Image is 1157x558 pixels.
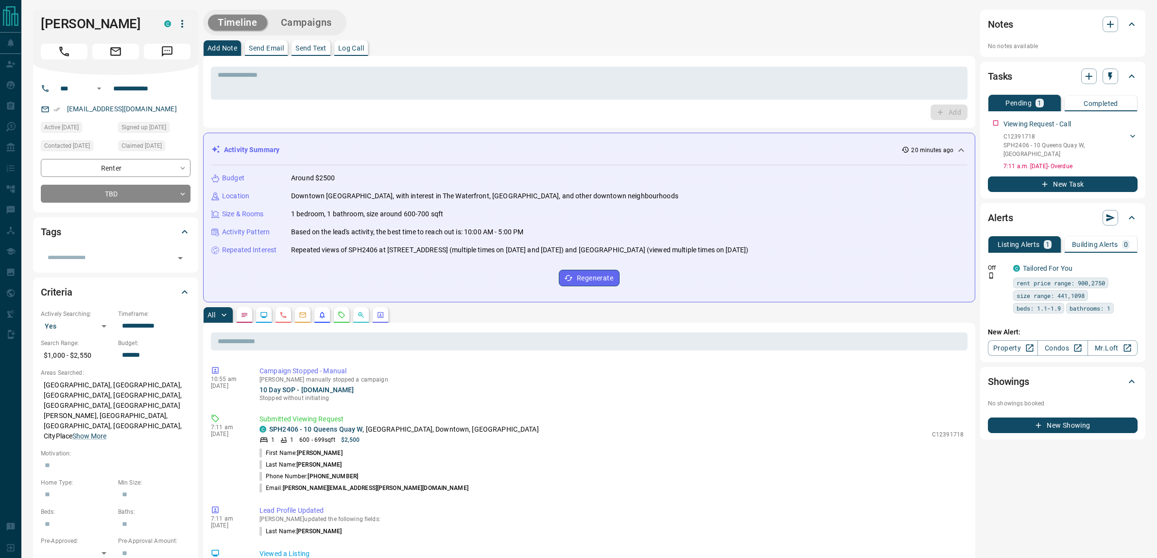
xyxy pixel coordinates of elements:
button: Open [173,251,187,265]
button: Show More [72,431,106,441]
p: Motivation: [41,449,190,458]
span: [PERSON_NAME][EMAIL_ADDRESS][PERSON_NAME][DOMAIN_NAME] [283,485,468,491]
button: New Task [988,176,1138,192]
p: Completed [1084,100,1118,107]
p: 7:11 a.m. [DATE] - Overdue [1003,162,1138,171]
p: Timeframe: [118,310,190,318]
span: Claimed [DATE] [121,141,162,151]
svg: Agent Actions [377,311,384,319]
span: bathrooms: 1 [1070,303,1110,313]
p: Location [222,191,249,201]
a: Property [988,340,1038,356]
p: Lead Profile Updated [259,506,964,516]
svg: Listing Alerts [318,311,326,319]
p: Send Email [249,45,284,52]
p: [PERSON_NAME] updated the following fields: [259,516,964,523]
p: Repeated Interest [222,245,276,255]
p: Repeated views of SPH2406 at [STREET_ADDRESS] (multiple times on [DATE] and [DATE]) and [GEOGRAPH... [291,245,748,255]
svg: Calls [279,311,287,319]
p: Building Alerts [1072,241,1118,248]
button: New Showing [988,418,1138,433]
div: condos.ca [259,426,266,433]
span: Call [41,44,87,59]
p: 20 minutes ago [911,146,953,155]
p: All [207,312,215,318]
div: Tags [41,220,190,244]
div: Yes [41,318,113,334]
p: Listing Alerts [998,241,1040,248]
p: Activity Summary [224,145,279,155]
p: Actively Searching: [41,310,113,318]
p: [PERSON_NAME] manually stopped a campaign [259,376,964,383]
p: [DATE] [211,522,245,529]
span: beds: 1.1-1.9 [1017,303,1061,313]
p: 10:55 am [211,376,245,383]
div: Fri Sep 12 2025 [41,140,113,154]
h2: Showings [988,374,1029,389]
p: Min Size: [118,478,190,487]
a: SPH2406 - 10 Queens Quay W [269,425,363,433]
div: Showings [988,370,1138,393]
span: Active [DATE] [44,122,79,132]
p: Add Note [207,45,237,52]
a: Condos [1037,340,1088,356]
button: Campaigns [271,15,342,31]
button: Timeline [208,15,267,31]
p: Submitted Viewing Request [259,414,964,424]
p: 1 [271,436,275,444]
div: Fri Sep 12 2025 [118,140,190,154]
div: condos.ca [1013,265,1020,272]
p: No notes available [988,42,1138,51]
p: Phone Number: [259,472,358,481]
span: rent price range: 900,2750 [1017,278,1105,288]
p: Pending [1005,100,1032,106]
p: 1 [290,436,294,444]
p: Budget [222,173,244,183]
p: Last Name: [259,460,342,469]
p: 1 bedroom, 1 bathroom, size around 600-700 sqft [291,209,443,219]
p: 1 [1046,241,1050,248]
p: , [GEOGRAPHIC_DATA], Downtown, [GEOGRAPHIC_DATA] [269,424,539,435]
p: 600 - 699 sqft [299,436,335,444]
svg: Lead Browsing Activity [260,311,268,319]
a: 10 Day SOP - [DOMAIN_NAME] [259,386,354,394]
a: Tailored For You [1023,264,1072,272]
p: 7:11 am [211,515,245,522]
p: Size & Rooms [222,209,264,219]
p: 7:11 am [211,424,245,431]
p: First Name: [259,449,343,457]
div: Tasks [988,65,1138,88]
p: Email: [259,484,468,492]
p: $2,500 [341,436,360,444]
p: Budget: [118,339,190,348]
span: size range: 441,1098 [1017,291,1085,300]
a: Mr.Loft [1088,340,1138,356]
p: Pre-Approved: [41,537,113,545]
p: Campaign Stopped - Manual [259,366,964,376]
svg: Requests [338,311,345,319]
p: Home Type: [41,478,113,487]
span: Email [92,44,139,59]
p: Beds: [41,507,113,516]
p: 1 [1037,100,1041,106]
p: Log Call [338,45,364,52]
p: C12391718 [932,430,964,439]
p: Send Text [295,45,327,52]
h2: Tasks [988,69,1012,84]
div: TBD [41,185,190,203]
span: Signed up [DATE] [121,122,166,132]
div: condos.ca [164,20,171,27]
p: [DATE] [211,431,245,437]
p: $1,000 - $2,550 [41,348,113,364]
p: Areas Searched: [41,368,190,377]
h2: Alerts [988,210,1013,226]
h1: [PERSON_NAME] [41,16,150,32]
svg: Email Verified [53,106,60,113]
p: Baths: [118,507,190,516]
p: 0 [1124,241,1128,248]
div: C12391718SPH2406 - 10 Queens Quay W,[GEOGRAPHIC_DATA] [1003,130,1138,160]
button: Open [93,83,105,94]
span: [PERSON_NAME] [296,528,342,535]
p: C12391718 [1003,132,1128,141]
svg: Emails [299,311,307,319]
